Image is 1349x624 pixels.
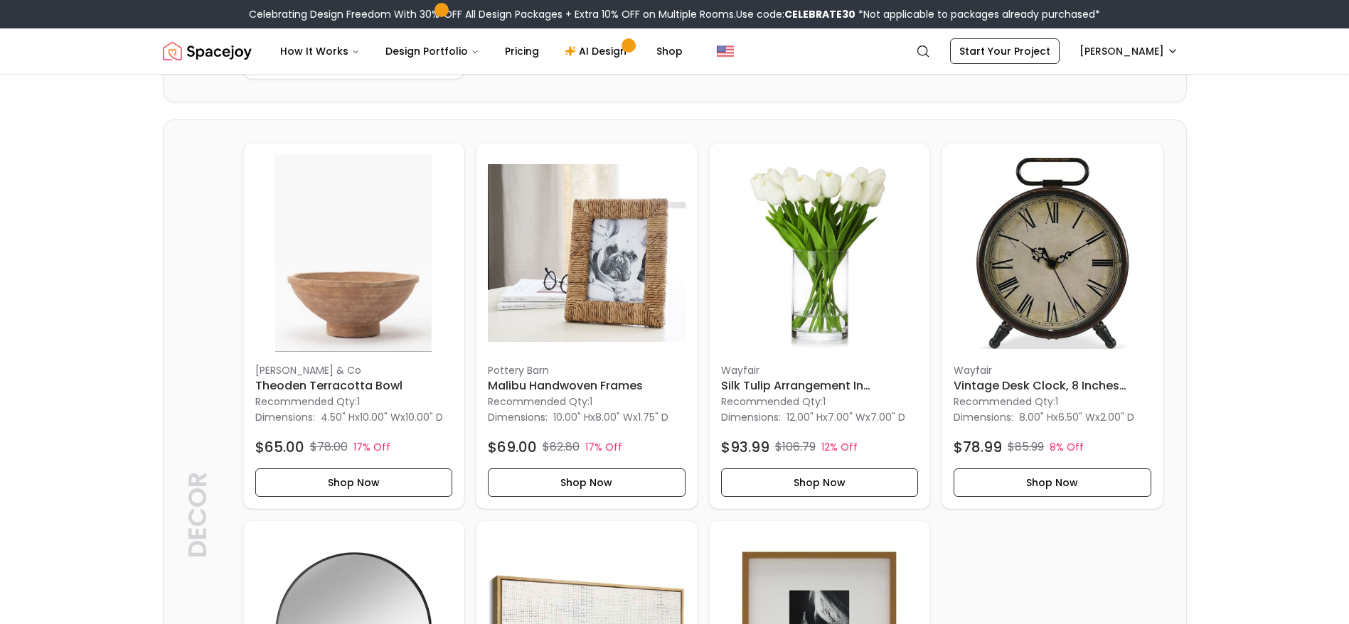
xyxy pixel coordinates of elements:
[721,155,919,353] img: Silk Tulip Arrangement in Vase image
[709,143,931,510] div: Silk Tulip Arrangement in Vase
[1050,440,1084,454] p: 8% Off
[360,410,400,424] span: 10.00" W
[255,394,453,409] p: Recommended Qty: 1
[553,410,668,424] p: x x
[488,377,686,394] h6: Malibu Handwoven Frames
[269,37,694,65] nav: Main
[243,143,465,510] div: Theoden Terracotta Bowl
[405,410,443,424] span: 10.00" D
[736,7,855,21] span: Use code:
[721,394,919,409] p: Recommended Qty: 1
[721,363,919,377] p: Wayfair
[954,394,1151,409] p: Recommended Qty: 1
[163,28,1187,74] nav: Global
[954,155,1151,353] img: Vintage Desk Clock, 8 Inches Silent Non-Ticking Battery Operated Metal Table Top Clock For Bedroo...
[1019,410,1053,424] span: 8.00" H
[353,440,390,454] p: 17% Off
[476,143,698,510] a: Malibu Handwoven Frames imagePottery BarnMalibu Handwoven FramesRecommended Qty:1Dimensions:10.00...
[721,437,769,457] h4: $93.99
[488,363,686,377] p: Pottery Barn
[775,439,816,456] p: $106.79
[243,143,465,510] a: Theoden Terracotta Bowl image[PERSON_NAME] & CoTheoden Terracotta BowlRecommended Qty:1Dimensions...
[942,143,1163,510] a: Vintage Desk Clock, 8 Inches Silent Non-Ticking Battery Operated Metal Table Top Clock For Bedroo...
[163,37,252,65] img: Spacejoy Logo
[954,468,1151,497] button: Shop Now
[255,377,453,394] h6: Theoden Terracotta Bowl
[269,37,371,65] button: How It Works
[585,440,622,454] p: 17% Off
[721,409,781,426] p: Dimensions:
[717,43,734,60] img: United States
[870,410,905,424] span: 7.00" D
[163,37,252,65] a: Spacejoy
[855,7,1100,21] span: *Not applicable to packages already purchased*
[374,37,491,65] button: Design Portfolio
[721,468,919,497] button: Shop Now
[543,439,580,456] p: $82.80
[488,155,686,353] img: Malibu Handwoven Frames image
[645,37,694,65] a: Shop
[255,468,453,497] button: Shop Now
[1058,410,1095,424] span: 6.50" W
[553,410,590,424] span: 10.00" H
[255,437,304,457] h4: $65.00
[709,143,931,510] a: Silk Tulip Arrangement in Vase imageWayfairSilk Tulip Arrangement in [GEOGRAPHIC_DATA]Recommended...
[954,409,1013,426] p: Dimensions:
[488,437,537,457] h4: $69.00
[954,377,1151,394] h6: Vintage Desk Clock, 8 Inches Silent Non-Ticking Battery Operated Metal Table Top Clock For Bedroo...
[488,409,548,426] p: Dimensions:
[595,410,633,424] span: 8.00" W
[787,410,905,424] p: x x
[1100,410,1134,424] span: 2.00" D
[553,37,642,65] a: AI Design
[1071,38,1187,64] button: [PERSON_NAME]
[787,410,823,424] span: 12.00" H
[821,440,858,454] p: 12% Off
[1008,439,1044,456] p: $85.99
[494,37,550,65] a: Pricing
[721,377,919,394] h6: Silk Tulip Arrangement in [GEOGRAPHIC_DATA]
[638,410,668,424] span: 1.75" D
[321,410,443,424] p: x x
[784,7,855,21] b: CELEBRATE30
[249,7,1100,21] div: Celebrating Design Freedom With 30% OFF All Design Packages + Extra 10% OFF on Multiple Rooms.
[828,410,865,424] span: 7.00" W
[476,143,698,510] div: Malibu Handwoven Frames
[950,38,1060,64] a: Start Your Project
[488,394,686,409] p: Recommended Qty: 1
[954,437,1002,457] h4: $78.99
[954,363,1151,377] p: Wayfair
[488,468,686,497] button: Shop Now
[255,409,315,426] p: Dimensions:
[255,363,453,377] p: [PERSON_NAME] & Co
[321,410,355,424] span: 4.50" H
[255,155,453,353] img: Theoden Terracotta Bowl image
[310,439,348,456] p: $78.00
[1019,410,1134,424] p: x x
